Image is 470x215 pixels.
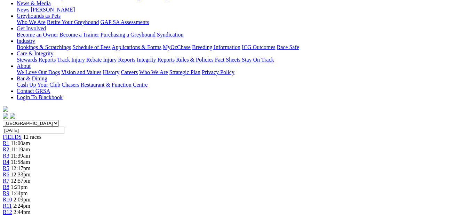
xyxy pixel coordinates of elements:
[215,57,240,63] a: Fact Sheets
[11,159,30,165] span: 11:58am
[17,57,56,63] a: Stewards Reports
[112,44,161,50] a: Applications & Forms
[192,44,240,50] a: Breeding Information
[202,69,234,75] a: Privacy Policy
[3,197,12,202] a: R10
[3,184,9,190] a: R8
[13,203,30,209] span: 2:24pm
[17,0,51,6] a: News & Media
[3,140,9,146] a: R1
[17,75,47,81] a: Bar & Dining
[11,184,28,190] span: 1:21pm
[169,69,200,75] a: Strategic Plan
[139,69,168,75] a: Who We Are
[17,69,60,75] a: We Love Our Dogs
[17,50,54,56] a: Care & Integrity
[3,127,64,134] input: Select date
[242,44,275,50] a: ICG Outcomes
[23,134,41,140] span: 12 races
[17,82,60,88] a: Cash Up Your Club
[11,178,31,184] span: 12:57pm
[242,57,274,63] a: Stay On Track
[17,57,467,63] div: Care & Integrity
[3,178,9,184] a: R7
[14,197,31,202] span: 2:09pm
[17,13,61,19] a: Greyhounds as Pets
[3,159,9,165] a: R4
[17,44,467,50] div: Industry
[11,165,31,171] span: 12:17pm
[11,140,30,146] span: 11:00am
[11,190,28,196] span: 1:44pm
[11,146,30,152] span: 11:19am
[61,69,101,75] a: Vision and Values
[101,32,156,38] a: Purchasing a Greyhound
[17,44,71,50] a: Bookings & Scratchings
[11,153,30,159] span: 11:39am
[59,32,99,38] a: Become a Trainer
[10,113,15,119] img: twitter.svg
[17,32,58,38] a: Become an Owner
[3,190,9,196] a: R9
[72,44,110,50] a: Schedule of Fees
[17,7,29,13] a: News
[121,69,138,75] a: Careers
[3,106,8,112] img: logo-grsa-white.png
[17,69,467,75] div: About
[137,57,175,63] a: Integrity Reports
[3,146,9,152] a: R2
[17,25,46,31] a: Get Involved
[17,32,467,38] div: Get Involved
[17,19,46,25] a: Who We Are
[3,113,8,119] img: facebook.svg
[17,88,50,94] a: Contact GRSA
[14,209,31,215] span: 2:44pm
[17,82,467,88] div: Bar & Dining
[3,153,9,159] a: R3
[17,7,467,13] div: News & Media
[277,44,299,50] a: Race Safe
[157,32,183,38] a: Syndication
[62,82,148,88] a: Chasers Restaurant & Function Centre
[57,57,102,63] a: Track Injury Rebate
[47,19,99,25] a: Retire Your Greyhound
[3,172,9,177] a: R6
[103,69,119,75] a: History
[101,19,149,25] a: GAP SA Assessments
[17,19,467,25] div: Greyhounds as Pets
[31,7,75,13] a: [PERSON_NAME]
[103,57,135,63] a: Injury Reports
[176,57,214,63] a: Rules & Policies
[17,63,31,69] a: About
[3,203,12,209] a: R11
[3,165,9,171] a: R5
[17,38,35,44] a: Industry
[11,172,31,177] span: 12:33pm
[3,209,12,215] a: R12
[3,134,22,140] a: FIELDS
[17,94,63,100] a: Login To Blackbook
[163,44,191,50] a: MyOzChase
